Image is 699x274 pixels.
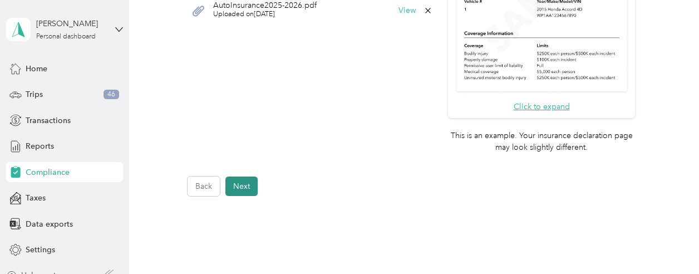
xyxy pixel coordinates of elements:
div: Personal dashboard [36,33,96,40]
div: [PERSON_NAME] [36,18,106,30]
span: Compliance [26,167,70,178]
button: Next [225,177,258,196]
button: View [398,7,416,14]
span: Uploaded on [DATE] [213,9,317,19]
p: This is an example. Your insurance declaration page may look slightly different. [448,130,635,153]
span: Transactions [26,115,71,126]
span: Settings [26,244,55,256]
span: AutoInsurance2025-2026.pdf [213,2,317,9]
iframe: Everlance-gr Chat Button Frame [637,212,699,274]
span: Trips [26,89,43,100]
span: 46 [104,90,119,100]
span: Data exports [26,218,73,230]
button: Back [188,177,220,196]
button: Click to expand [514,101,570,112]
span: Reports [26,140,54,152]
span: Taxes [26,192,46,204]
span: Home [26,63,47,75]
